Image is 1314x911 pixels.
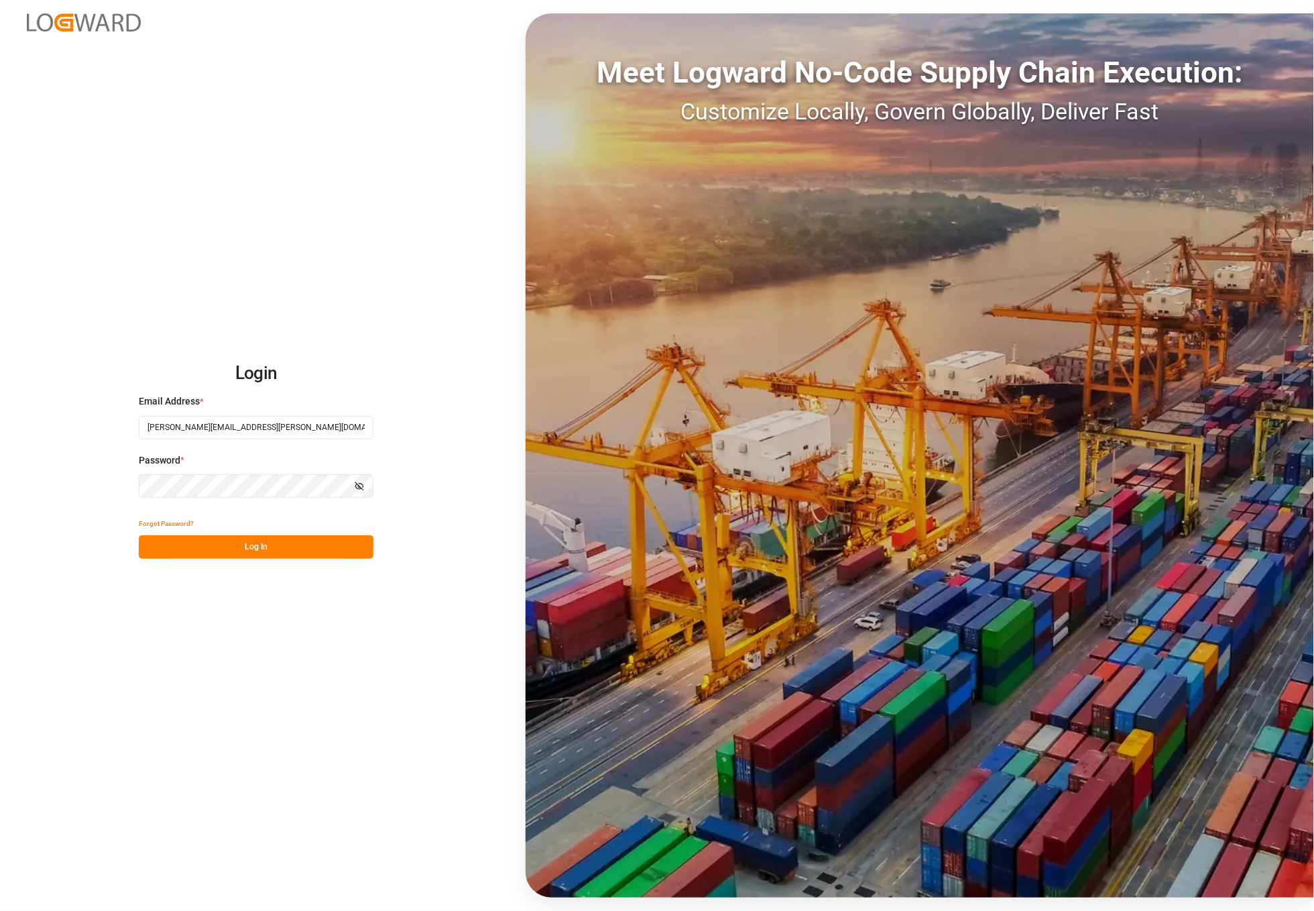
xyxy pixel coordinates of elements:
[139,352,373,395] h2: Login
[139,453,180,468] span: Password
[139,535,373,559] button: Log In
[526,95,1314,129] div: Customize Locally, Govern Globally, Deliver Fast
[526,50,1314,95] div: Meet Logward No-Code Supply Chain Execution:
[27,13,141,32] img: Logward_new_orange.png
[139,512,194,535] button: Forgot Password?
[139,394,200,409] span: Email Address
[139,416,373,439] input: Enter your email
